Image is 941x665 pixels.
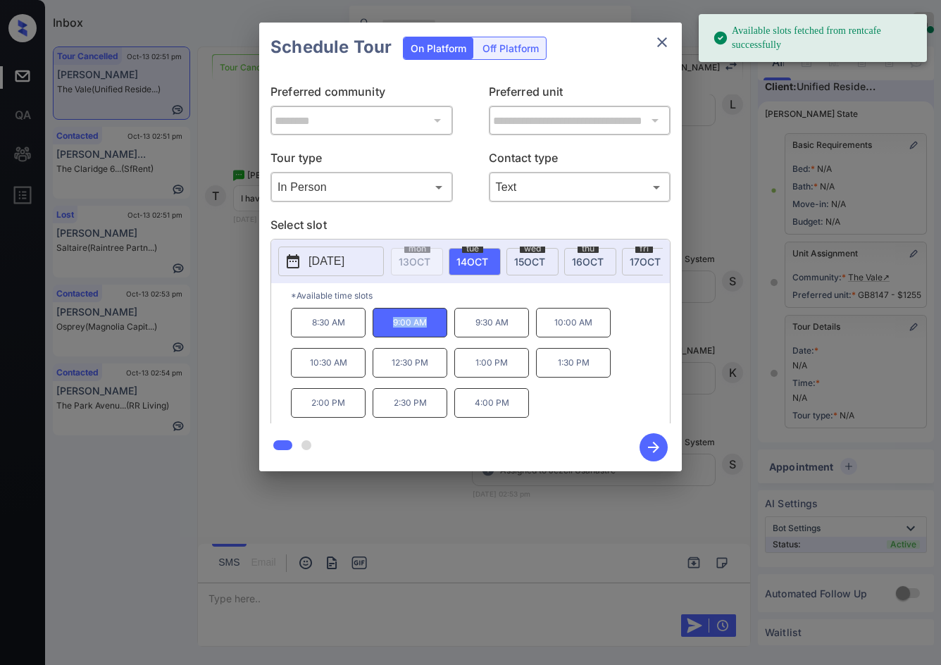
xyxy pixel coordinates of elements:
span: fri [635,244,653,253]
p: 2:00 PM [291,388,366,418]
span: 15 OCT [514,256,545,268]
p: Preferred unit [489,83,671,106]
div: On Platform [404,37,473,59]
div: date-select [506,248,559,275]
span: wed [520,244,545,253]
p: Preferred community [270,83,453,106]
div: date-select [449,248,501,275]
p: 9:30 AM [454,308,529,337]
h2: Schedule Tour [259,23,403,72]
p: 8:30 AM [291,308,366,337]
p: Select slot [270,216,671,239]
p: 2:30 PM [373,388,447,418]
span: tue [462,244,483,253]
p: 9:00 AM [373,308,447,337]
span: 14 OCT [456,256,488,268]
p: Contact type [489,149,671,172]
button: close [648,28,676,56]
span: 17 OCT [630,256,661,268]
p: 4:00 PM [454,388,529,418]
span: thu [578,244,599,253]
p: 1:00 PM [454,348,529,378]
button: [DATE] [278,247,384,276]
div: Text [492,175,668,199]
p: *Available time slots [291,283,670,308]
div: Available slots fetched from rentcafe successfully [713,18,916,58]
p: Tour type [270,149,453,172]
button: btn-next [631,429,676,466]
div: date-select [564,248,616,275]
div: In Person [274,175,449,199]
p: 12:30 PM [373,348,447,378]
p: 10:30 AM [291,348,366,378]
p: 10:00 AM [536,308,611,337]
span: 16 OCT [572,256,604,268]
div: Off Platform [475,37,546,59]
div: date-select [622,248,674,275]
p: 1:30 PM [536,348,611,378]
p: [DATE] [309,253,344,270]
